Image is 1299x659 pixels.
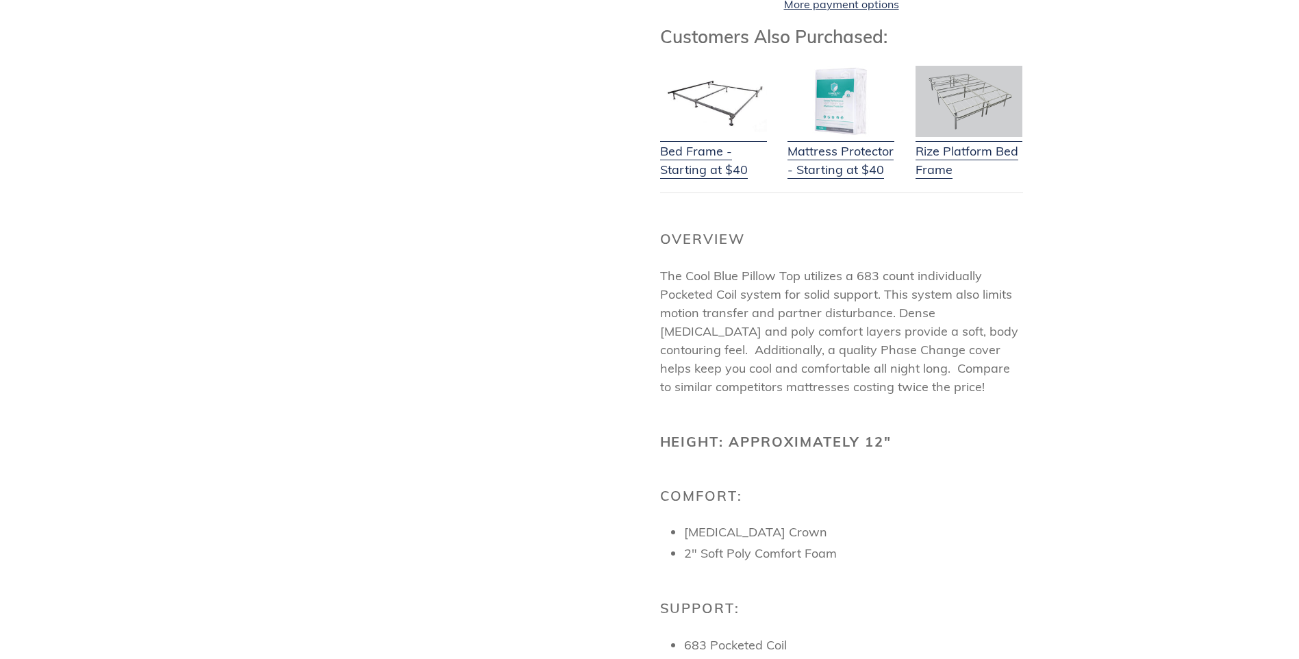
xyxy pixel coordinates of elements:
img: Adjustable Base [916,66,1022,137]
span: The Cool Blue Pillow Top utilizes a 683 count individually Pocketed Coil system for solid support... [660,268,1018,395]
img: Mattress Protector [787,66,894,137]
img: Bed Frame [660,66,767,137]
h2: Overview [660,231,1023,247]
a: Mattress Protector - Starting at $40 [787,125,894,179]
a: Bed Frame - Starting at $40 [660,125,767,179]
a: Rize Platform Bed Frame [916,125,1022,179]
h3: Customers Also Purchased: [660,26,1023,47]
h2: Comfort: [660,488,1023,504]
span: 2" Soft Poly Comfort Foam [684,545,837,561]
h2: Support: [660,600,1023,617]
li: [MEDICAL_DATA] Crown [684,523,1023,541]
b: Height: Approximately 12" [660,433,892,450]
span: 683 Pocketed Coil [684,637,787,653]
